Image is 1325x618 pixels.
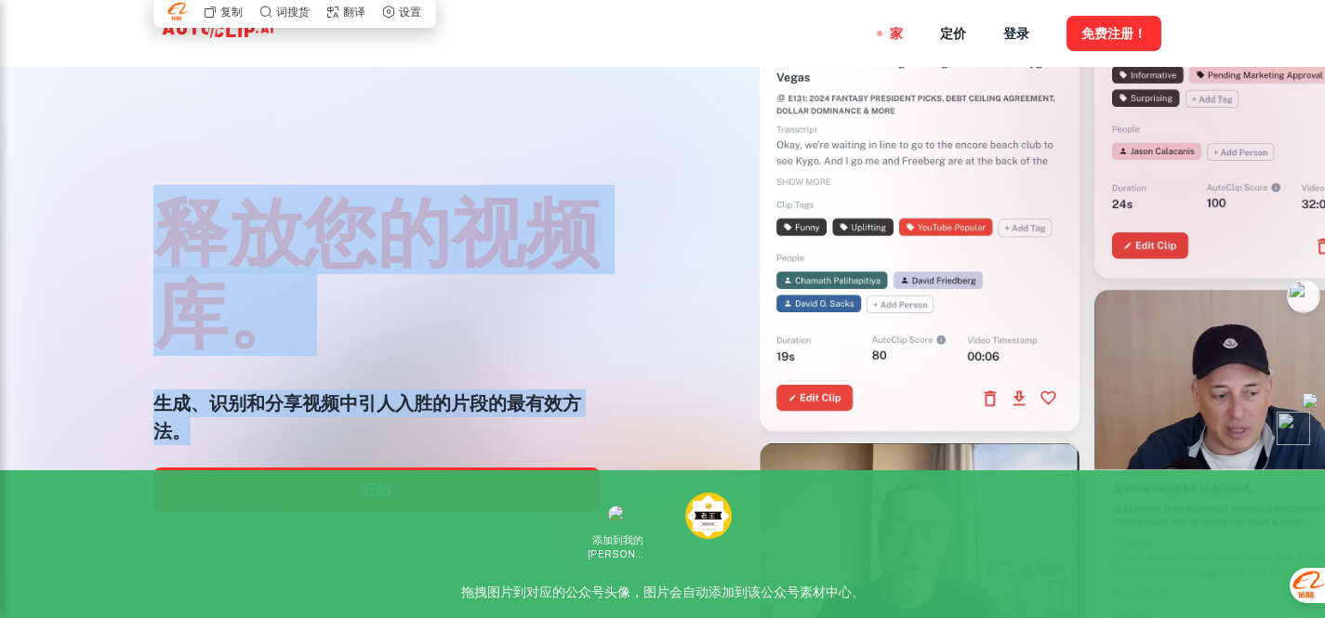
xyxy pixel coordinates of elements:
[890,27,903,42] font: 家
[1067,16,1161,50] button: 免费注册！
[153,185,600,356] font: 释放您的视频库。
[1003,27,1029,42] font: 登录
[1081,27,1146,42] font: 免费注册！
[940,27,966,42] font: 定价
[153,392,581,442] font: 生成、识别和分享视频中引人入胜的片段的最有效方法。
